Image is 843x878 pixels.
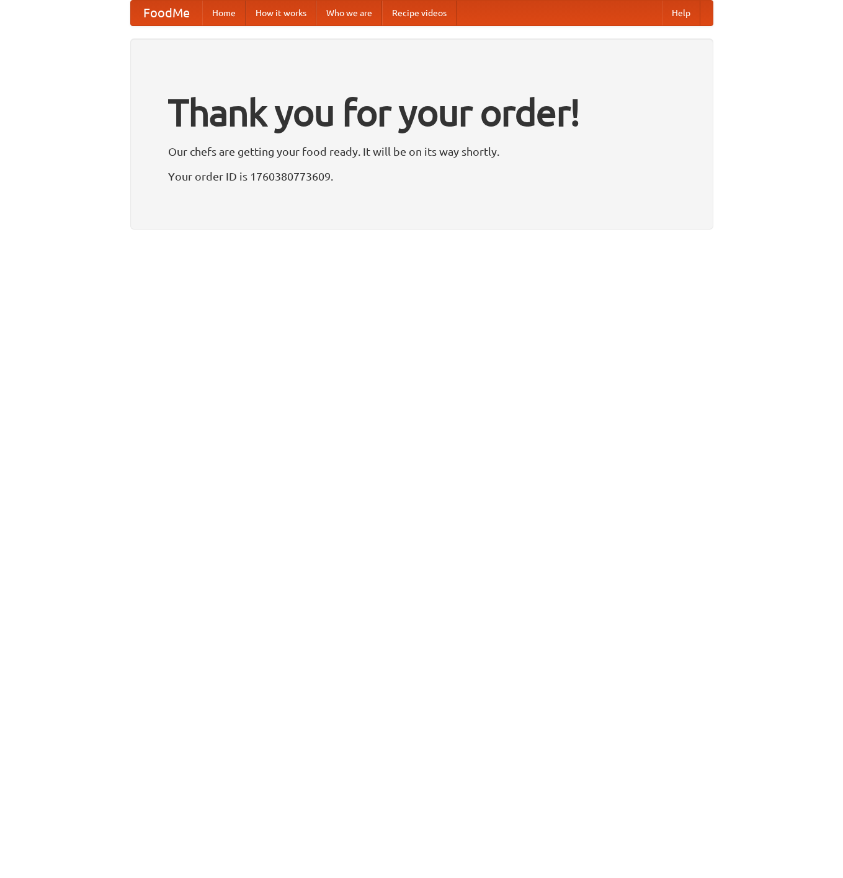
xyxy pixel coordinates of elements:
p: Our chefs are getting your food ready. It will be on its way shortly. [168,142,676,161]
a: How it works [246,1,316,25]
h1: Thank you for your order! [168,83,676,142]
a: Home [202,1,246,25]
a: Recipe videos [382,1,457,25]
a: FoodMe [131,1,202,25]
a: Who we are [316,1,382,25]
a: Help [662,1,700,25]
p: Your order ID is 1760380773609. [168,167,676,186]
